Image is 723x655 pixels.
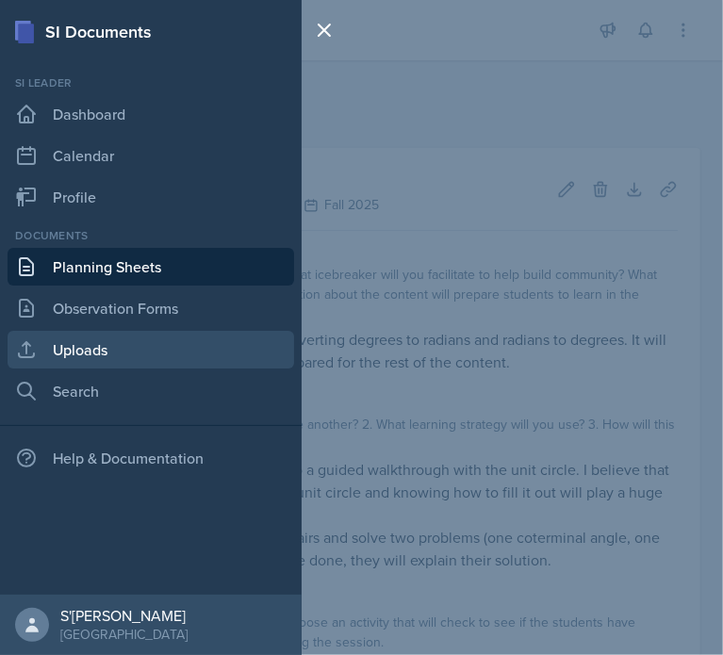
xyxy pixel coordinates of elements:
div: Documents [8,227,294,244]
div: Help & Documentation [8,439,294,477]
div: Si leader [8,74,294,91]
a: Observation Forms [8,289,294,327]
a: Profile [8,178,294,216]
div: [GEOGRAPHIC_DATA] [60,625,188,644]
a: Planning Sheets [8,248,294,286]
div: S'[PERSON_NAME] [60,606,188,625]
a: Calendar [8,137,294,174]
a: Uploads [8,331,294,368]
a: Search [8,372,294,410]
a: Dashboard [8,95,294,133]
